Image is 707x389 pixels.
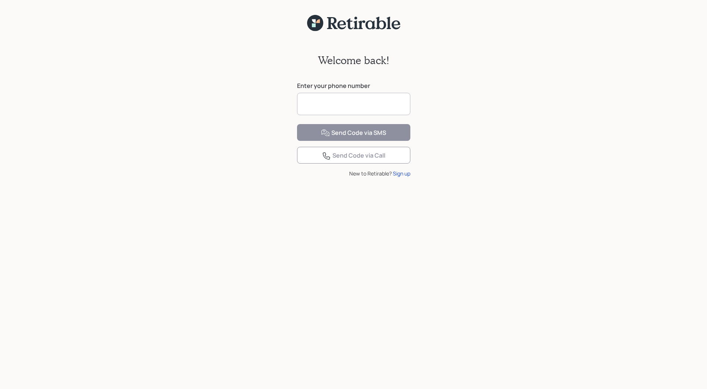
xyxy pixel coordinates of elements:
button: Send Code via SMS [297,124,410,141]
div: Send Code via SMS [321,129,386,137]
div: Send Code via Call [322,151,385,160]
div: New to Retirable? [297,170,410,177]
button: Send Code via Call [297,147,410,164]
div: Sign up [393,170,410,177]
label: Enter your phone number [297,82,410,90]
h2: Welcome back! [318,54,389,67]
